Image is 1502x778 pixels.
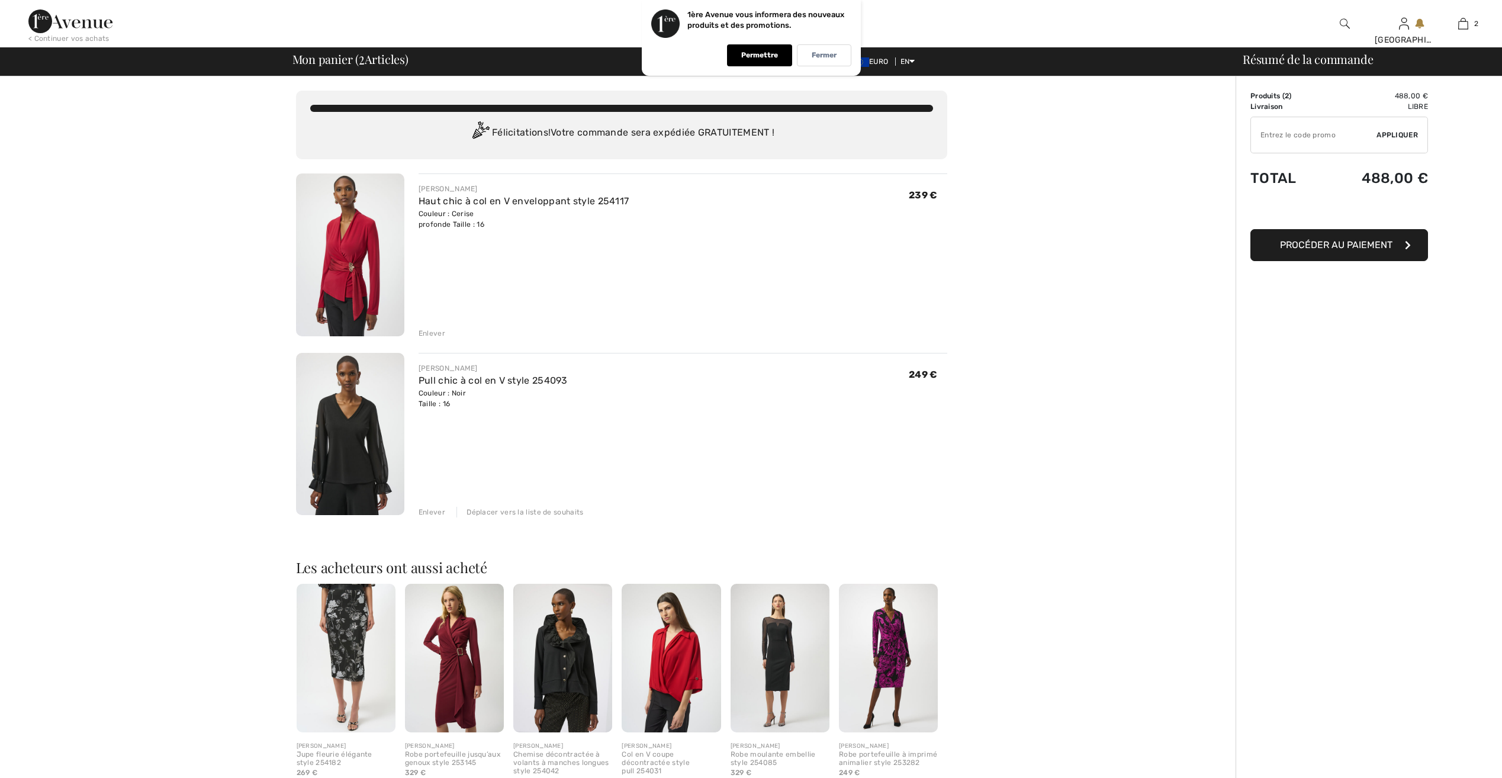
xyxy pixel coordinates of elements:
div: Col en V coupe décontractée style pull 254031 [622,751,721,775]
td: 488,00 € [1323,91,1428,101]
div: Jupe fleurie élégante style 254182 [297,751,395,767]
a: 2 [1434,17,1492,31]
td: Livraison [1250,101,1323,112]
img: Robe portefeuille à imprimé animalier style 253282 [839,584,938,732]
img: Congratulation2.svg [468,121,492,145]
div: Enlever [419,328,445,339]
span: 249 € [839,769,860,777]
img: Haut chic à col en V enveloppant style 254117 [296,173,404,336]
div: [GEOGRAPHIC_DATA] [1375,34,1433,46]
h2: Les acheteurs ont aussi acheté [296,560,947,574]
font: Félicitations! Votre commande sera expédiée GRATUITEMENT ! [492,127,774,138]
span: 239 € [909,189,938,201]
span: 269 € [297,769,318,777]
img: Col en V coupe décontractée style pull 254031 [622,584,721,732]
td: Total [1250,158,1323,198]
button: Procéder au paiement [1250,229,1428,261]
img: Mon sac [1458,17,1468,31]
a: Sign In [1399,18,1409,29]
div: Déplacer vers la liste de souhaits [456,507,583,517]
td: ) [1250,91,1323,101]
div: [PERSON_NAME] [622,742,721,751]
div: Résumé de la commande [1228,53,1495,65]
font: Mon panier ( [292,51,359,67]
div: [PERSON_NAME] [297,742,395,751]
img: Pull chic à col en V style 254093 [296,353,404,516]
font: Produits ( [1250,92,1289,100]
div: [PERSON_NAME] [839,742,938,751]
div: Robe moulante embellie style 254085 [731,751,829,767]
div: < Continuer vos achats [28,33,110,44]
div: Enlever [419,507,445,517]
div: [PERSON_NAME] [419,184,629,194]
div: [PERSON_NAME] [419,363,568,374]
span: 2 [359,50,365,66]
img: Chemise décontractée à volants à manches longues style 254042 [513,584,612,732]
div: Chemise décontractée à volants à manches longues style 254042 [513,751,612,775]
p: Fermer [812,51,837,60]
span: Appliquer [1376,130,1418,140]
font: Articles) [365,51,409,67]
span: Procéder au paiement [1280,239,1392,250]
span: 2 [1285,92,1289,100]
input: Promo code [1251,117,1376,153]
span: 329 € [405,769,426,777]
img: 1ère Avenue [28,9,112,33]
a: Haut chic à col en V enveloppant style 254117 [419,195,629,207]
td: 488,00 € [1323,158,1428,198]
div: Robe portefeuille à imprimé animalier style 253282 [839,751,938,767]
div: [PERSON_NAME] [513,742,612,751]
span: 249 € [909,369,938,380]
img: Robe moulante embellie style 254085 [731,584,829,732]
font: Couleur : Cerise profonde Taille : 16 [419,210,484,229]
span: 2 [1474,18,1478,29]
img: Mes infos [1399,17,1409,31]
span: 329 € [731,769,752,777]
img: Rechercher sur le site Web [1340,17,1350,31]
iframe: PayPal [1250,198,1428,225]
div: Robe portefeuille jusqu’aux genoux style 253145 [405,751,504,767]
font: EN [900,57,910,66]
span: EURO [850,57,893,66]
font: Couleur : Noir Taille : 16 [419,389,466,408]
p: 1ère Avenue vous informera des nouveaux produits et des promotions. [687,10,844,30]
td: Libre [1323,101,1428,112]
p: Permettre [741,51,778,60]
div: [PERSON_NAME] [731,742,829,751]
img: Jupe fleurie élégante style 254182 [297,584,395,732]
img: Robe portefeuille jusqu’aux genoux style 253145 [405,584,504,732]
a: Pull chic à col en V style 254093 [419,375,568,386]
div: [PERSON_NAME] [405,742,504,751]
